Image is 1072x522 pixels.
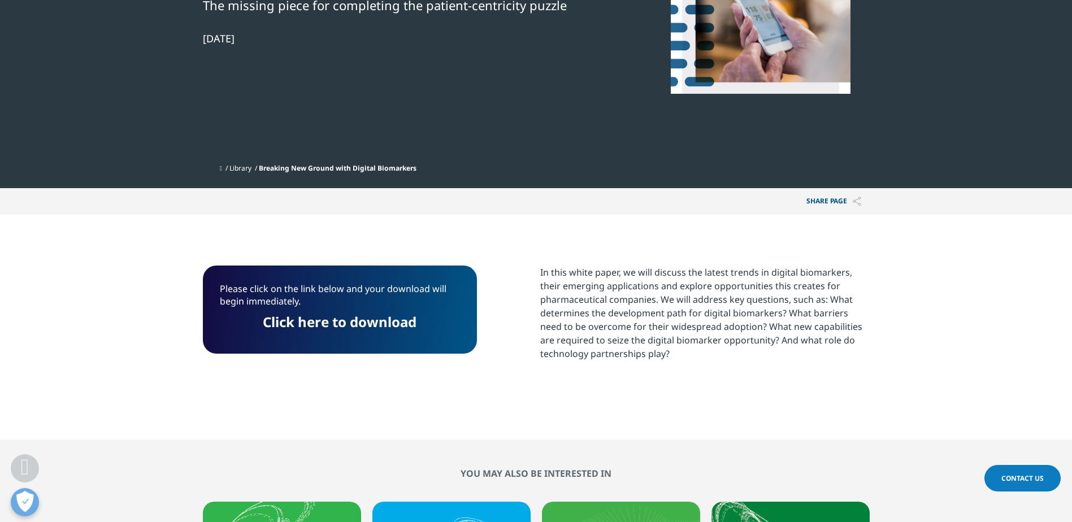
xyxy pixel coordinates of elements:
[1001,473,1044,483] span: Contact Us
[203,468,870,479] h2: You may also be interested in
[11,488,39,516] button: Open Preferences
[263,312,416,331] a: Click here to download
[259,163,416,173] span: Breaking New Ground with Digital Biomarkers
[798,188,870,215] button: Share PAGEShare PAGE
[853,197,861,206] img: Share PAGE
[220,282,460,316] p: Please click on the link below and your download will begin immediately.
[540,266,870,360] div: In this white paper, we will discuss the latest trends in digital biomarkers, their emerging appl...
[203,32,591,45] div: [DATE]
[229,163,251,173] a: Library
[798,188,870,215] p: Share PAGE
[984,465,1061,491] a: Contact Us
